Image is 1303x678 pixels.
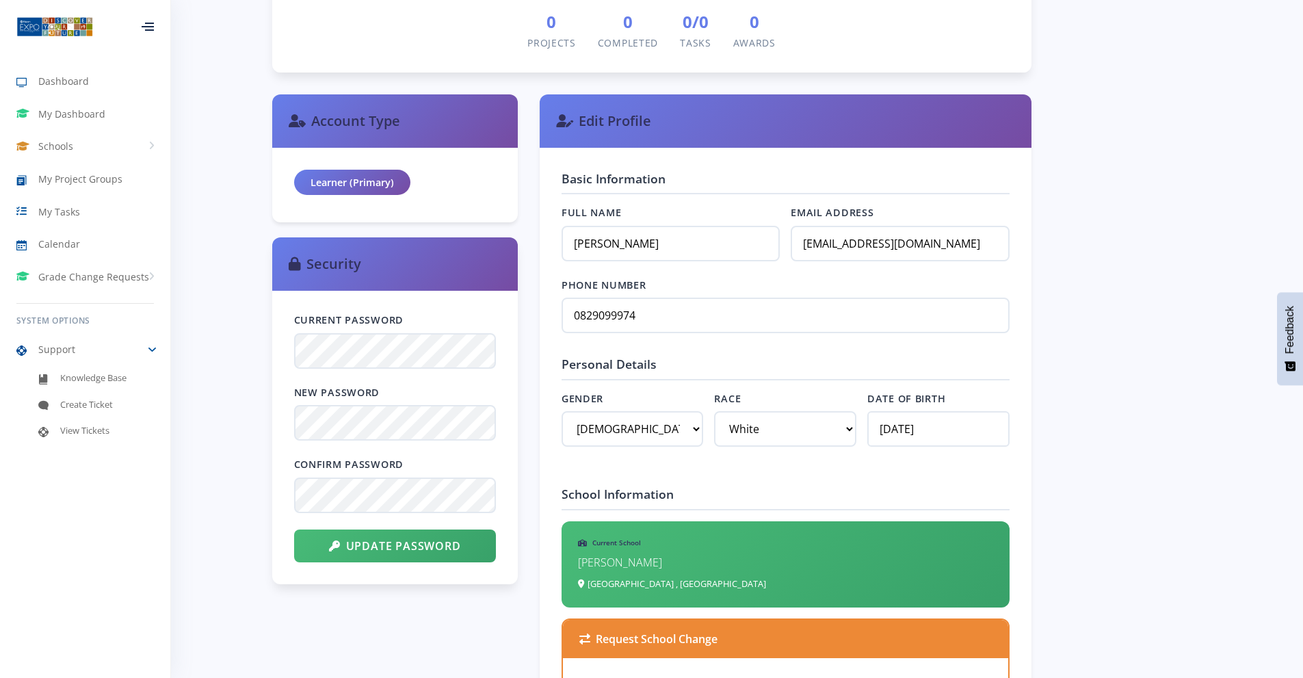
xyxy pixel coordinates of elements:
input: Enter your phone number [562,298,1010,333]
h3: Edit Profile [556,111,1015,131]
label: New Password [294,385,496,400]
label: Phone Number [562,278,1010,293]
input: Select date [867,411,1010,447]
span: 0/0 [680,10,711,34]
span: 0 [733,10,776,34]
span: Grade Change Requests [38,270,149,284]
div: Learner (Primary) [294,170,410,196]
h3: Account Type [289,111,501,131]
label: Current Password [294,313,496,328]
button: Feedback - Show survey [1277,292,1303,385]
span: Calendar [38,237,80,251]
p: [PERSON_NAME] [578,553,993,572]
span: Projects [527,36,576,49]
span: My Project Groups [38,172,122,186]
label: Email Address [791,205,1009,220]
span: Create Ticket [60,398,113,412]
button: Update Password [294,530,496,562]
h6: System Options [16,315,154,327]
span: Schools [38,139,73,153]
h4: Basic Information [562,170,1010,194]
span: 0 [598,10,658,34]
img: ... [16,16,93,38]
input: Enter your full name [562,226,780,261]
span: My Dashboard [38,107,105,121]
small: [GEOGRAPHIC_DATA] , [GEOGRAPHIC_DATA] [578,577,766,590]
h3: Security [289,254,501,274]
input: Enter your email [791,226,1009,261]
span: Knowledge Base [60,371,127,385]
label: Full Name [562,205,780,220]
h4: Personal Details [562,355,1010,380]
span: Support [38,342,75,356]
span: View Tickets [60,424,109,438]
span: Completed [598,36,658,49]
label: Gender [562,391,704,406]
span: Tasks [680,36,711,49]
span: Dashboard [38,74,89,88]
span: Feedback [1284,306,1296,354]
span: 0 [527,10,576,34]
span: Awards [733,36,776,49]
span: My Tasks [38,205,80,219]
label: Confirm Password [294,457,496,472]
label: Date of Birth [867,391,1010,406]
h6: Current School [578,538,993,548]
h4: School Information [562,485,1010,510]
label: Race [714,391,856,406]
div: Request School Change [563,620,1008,658]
